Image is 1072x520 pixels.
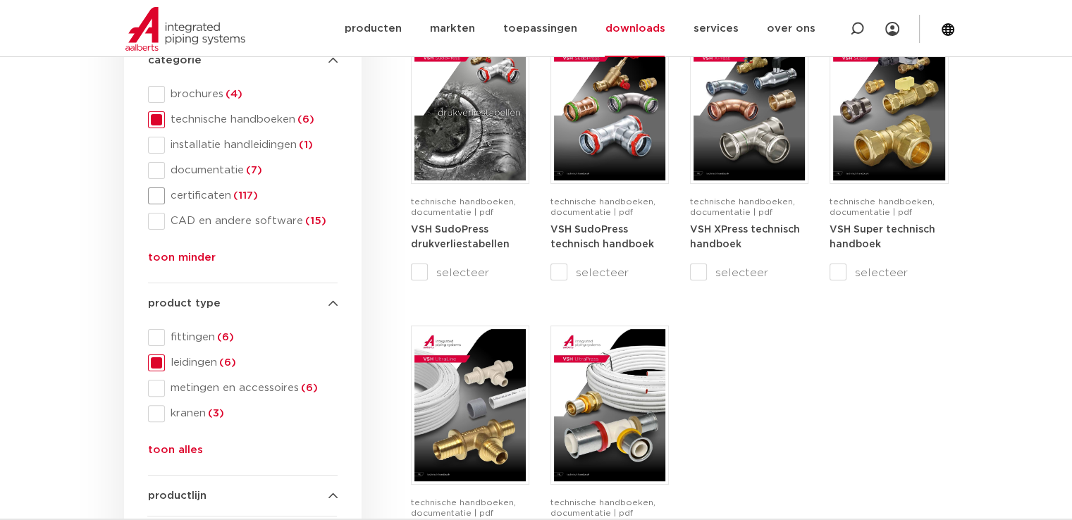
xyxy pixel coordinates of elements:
span: metingen en accessoires [165,381,338,395]
button: toon alles [148,442,203,464]
div: fittingen(6) [148,329,338,346]
label: selecteer [411,264,529,281]
div: metingen en accessoires(6) [148,380,338,397]
div: installatie handleidingen(1) [148,137,338,154]
span: technische handboeken, documentatie | pdf [550,197,655,216]
img: VSH-UltraPress_A4TM_5008751_2025_3.0_NL-pdf.jpg [554,329,665,481]
img: VSH-Super_A4TM_5007411-2022-2.1_NL-1-pdf.jpg [833,28,944,180]
label: selecteer [690,264,808,281]
span: fittingen [165,330,338,345]
strong: VSH SudoPress drukverliestabellen [411,225,510,250]
span: technische handboeken, documentatie | pdf [690,197,795,216]
label: selecteer [550,264,669,281]
span: technische handboeken, documentatie | pdf [550,498,655,517]
span: technische handboeken, documentatie | pdf [411,498,516,517]
img: VSH-SudoPress_A4TM_5001604-2023-3.0_NL-pdf.jpg [554,28,665,180]
span: leidingen [165,356,338,370]
div: documentatie(7) [148,162,338,179]
img: VSH-SudoPress_A4PLT_5007706_2024-2.0_NL-pdf.jpg [414,28,526,180]
div: kranen(3) [148,405,338,422]
span: kranen [165,407,338,421]
span: (1) [297,140,313,150]
span: (6) [295,114,314,125]
span: CAD en andere software [165,214,338,228]
span: installatie handleidingen [165,138,338,152]
a: VSH SudoPress drukverliestabellen [411,224,510,250]
div: leidingen(6) [148,354,338,371]
span: (6) [299,383,318,393]
h4: categorie [148,52,338,69]
h4: productlijn [148,488,338,504]
span: (15) [303,216,326,226]
strong: VSH SudoPress technisch handboek [550,225,654,250]
label: selecteer [830,264,948,281]
span: technische handboeken [165,113,338,127]
strong: VSH XPress technisch handboek [690,225,800,250]
a: VSH Super technisch handboek [830,224,935,250]
span: technische handboeken, documentatie | pdf [830,197,935,216]
div: brochures(4) [148,86,338,103]
h4: product type [148,295,338,312]
span: brochures [165,87,338,101]
span: technische handboeken, documentatie | pdf [411,197,516,216]
a: VSH XPress technisch handboek [690,224,800,250]
strong: VSH Super technisch handboek [830,225,935,250]
div: certificaten(117) [148,187,338,204]
img: VSH-UltraLine_A4TM_5010216_2022_1.0_NL-pdf.jpg [414,329,526,481]
span: (117) [231,190,258,201]
div: technische handboeken(6) [148,111,338,128]
span: (4) [223,89,242,99]
span: (3) [206,408,224,419]
span: documentatie [165,163,338,178]
button: toon minder [148,249,216,272]
span: (6) [217,357,236,368]
img: VSH-XPress_A4TM_5008762_2025_4.1_NL-pdf.jpg [694,28,805,180]
div: CAD en andere software(15) [148,213,338,230]
span: certificaten [165,189,338,203]
span: (6) [215,332,234,342]
a: VSH SudoPress technisch handboek [550,224,654,250]
span: (7) [244,165,262,175]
